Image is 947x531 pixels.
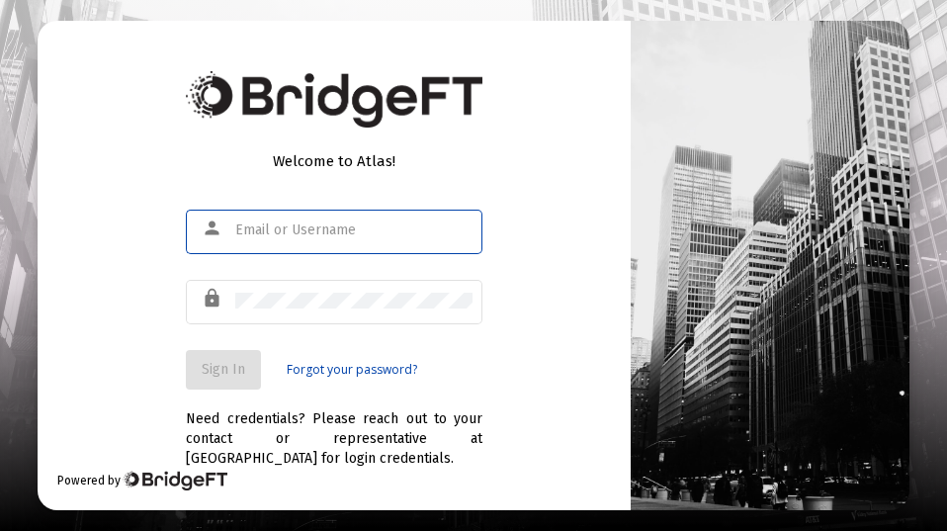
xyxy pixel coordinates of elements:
[202,361,245,378] span: Sign In
[186,390,482,469] div: Need credentials? Please reach out to your contact or representative at [GEOGRAPHIC_DATA] for log...
[202,287,225,310] mat-icon: lock
[186,71,482,128] img: Bridge Financial Technology Logo
[287,360,417,380] a: Forgot your password?
[123,471,226,490] img: Bridge Financial Technology Logo
[57,471,226,490] div: Powered by
[186,350,261,390] button: Sign In
[186,151,482,171] div: Welcome to Atlas!
[202,217,225,240] mat-icon: person
[235,222,473,238] input: Email or Username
